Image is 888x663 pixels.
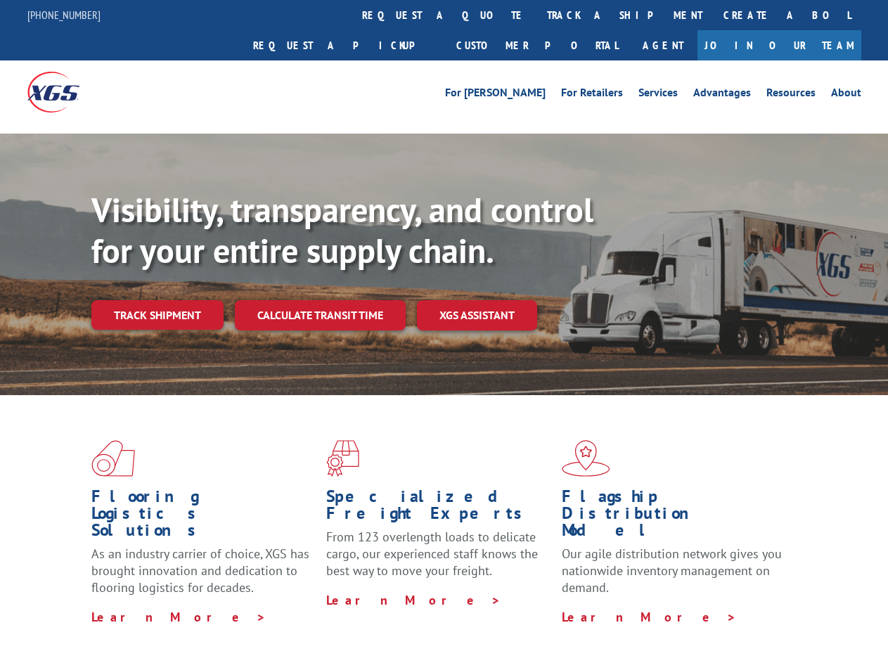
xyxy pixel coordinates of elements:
[91,440,135,477] img: xgs-icon-total-supply-chain-intelligence-red
[326,488,551,529] h1: Specialized Freight Experts
[831,87,861,103] a: About
[766,87,816,103] a: Resources
[326,440,359,477] img: xgs-icon-focused-on-flooring-red
[562,546,782,596] span: Our agile distribution network gives you nationwide inventory management on demand.
[561,87,623,103] a: For Retailers
[446,30,629,60] a: Customer Portal
[445,87,546,103] a: For [PERSON_NAME]
[326,592,501,608] a: Learn More >
[417,300,537,330] a: XGS ASSISTANT
[629,30,697,60] a: Agent
[562,488,786,546] h1: Flagship Distribution Model
[638,87,678,103] a: Services
[326,529,551,591] p: From 123 overlength loads to delicate cargo, our experienced staff knows the best way to move you...
[562,440,610,477] img: xgs-icon-flagship-distribution-model-red
[91,546,309,596] span: As an industry carrier of choice, XGS has brought innovation and dedication to flooring logistics...
[562,609,737,625] a: Learn More >
[243,30,446,60] a: Request a pickup
[697,30,861,60] a: Join Our Team
[235,300,406,330] a: Calculate transit time
[27,8,101,22] a: [PHONE_NUMBER]
[91,300,224,330] a: Track shipment
[91,188,593,272] b: Visibility, transparency, and control for your entire supply chain.
[91,609,266,625] a: Learn More >
[693,87,751,103] a: Advantages
[91,488,316,546] h1: Flooring Logistics Solutions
